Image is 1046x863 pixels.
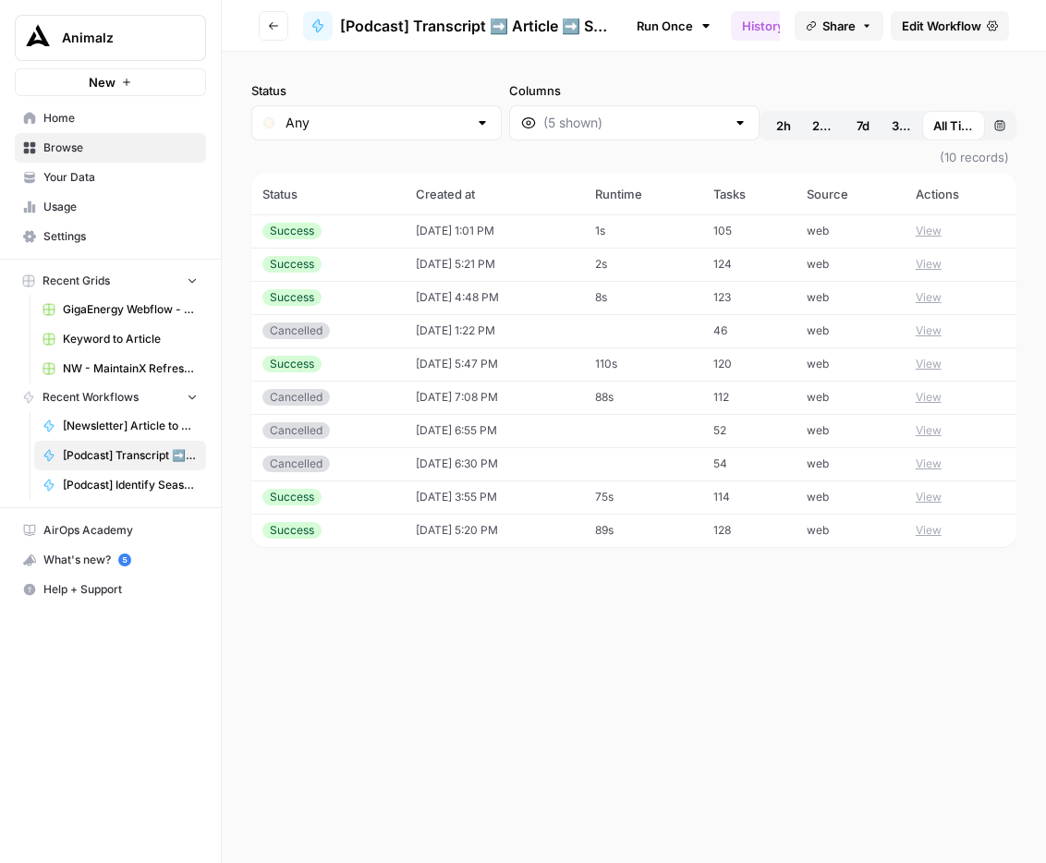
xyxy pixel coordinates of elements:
[43,581,198,598] span: Help + Support
[15,222,206,251] a: Settings
[902,17,981,35] span: Edit Workflow
[405,447,585,480] td: [DATE] 6:30 PM
[43,140,198,156] span: Browse
[15,516,206,545] a: AirOps Academy
[584,174,702,214] th: Runtime
[286,114,468,132] input: Any
[584,480,702,514] td: 75s
[262,322,330,339] div: Cancelled
[843,111,883,140] button: 7d
[916,322,942,339] button: View
[251,140,1016,174] span: (10 records)
[43,199,198,215] span: Usage
[796,347,905,381] td: web
[405,248,585,281] td: [DATE] 5:21 PM
[262,522,322,539] div: Success
[303,11,610,41] a: [Podcast] Transcript ➡️ Article ➡️ Social Post
[916,422,942,439] button: View
[702,447,796,480] td: 54
[63,418,198,434] span: [Newsletter] Article to Newsletter
[916,522,942,539] button: View
[63,360,198,377] span: NW - MaintainX Refresh Workflow
[702,514,796,547] td: 128
[405,514,585,547] td: [DATE] 5:20 PM
[262,223,322,239] div: Success
[405,381,585,414] td: [DATE] 7:08 PM
[933,116,974,135] span: All Time
[262,489,322,505] div: Success
[702,214,796,248] td: 105
[34,324,206,354] a: Keyword to Article
[702,248,796,281] td: 124
[796,414,905,447] td: web
[405,214,585,248] td: [DATE] 1:01 PM
[251,81,502,100] label: Status
[584,214,702,248] td: 1s
[262,256,322,273] div: Success
[801,111,843,140] button: 24h
[43,522,198,539] span: AirOps Academy
[43,389,139,406] span: Recent Workflows
[916,456,942,472] button: View
[881,111,922,140] button: 30d
[763,111,804,140] button: 2h
[15,192,206,222] a: Usage
[16,546,205,574] div: What's new?
[405,314,585,347] td: [DATE] 1:22 PM
[262,289,322,306] div: Success
[796,480,905,514] td: web
[63,301,198,318] span: GigaEnergy Webflow - Shop Inventories
[795,11,883,41] button: Share
[15,575,206,604] button: Help + Support
[63,477,198,493] span: [Podcast] Identify Season Quotes & Topics
[62,29,174,47] span: Animalz
[916,289,942,306] button: View
[702,281,796,314] td: 123
[262,356,322,372] div: Success
[702,414,796,447] td: 52
[796,514,905,547] td: web
[34,470,206,500] a: [Podcast] Identify Season Quotes & Topics
[702,381,796,414] td: 112
[584,281,702,314] td: 8s
[702,174,796,214] th: Tasks
[731,11,796,41] a: History
[43,110,198,127] span: Home
[340,15,610,37] span: [Podcast] Transcript ➡️ Article ➡️ Social Post
[857,116,870,135] span: 7d
[702,480,796,514] td: 114
[405,480,585,514] td: [DATE] 3:55 PM
[812,116,832,135] span: 24h
[584,381,702,414] td: 88s
[63,331,198,347] span: Keyword to Article
[15,383,206,411] button: Recent Workflows
[509,81,760,100] label: Columns
[63,447,198,464] span: [Podcast] Transcript ➡️ Article ➡️ Social Post
[916,489,942,505] button: View
[916,389,942,406] button: View
[892,116,911,135] span: 30d
[405,174,585,214] th: Created at
[702,314,796,347] td: 46
[34,411,206,441] a: [Newsletter] Article to Newsletter
[43,273,110,289] span: Recent Grids
[15,267,206,295] button: Recent Grids
[15,103,206,133] a: Home
[584,514,702,547] td: 89s
[796,214,905,248] td: web
[262,422,330,439] div: Cancelled
[15,68,206,96] button: New
[584,248,702,281] td: 2s
[905,174,1016,214] th: Actions
[796,314,905,347] td: web
[43,169,198,186] span: Your Data
[405,281,585,314] td: [DATE] 4:48 PM
[43,228,198,245] span: Settings
[262,389,330,406] div: Cancelled
[796,381,905,414] td: web
[625,10,724,42] a: Run Once
[405,414,585,447] td: [DATE] 6:55 PM
[34,441,206,470] a: [Podcast] Transcript ➡️ Article ➡️ Social Post
[262,456,330,472] div: Cancelled
[796,174,905,214] th: Source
